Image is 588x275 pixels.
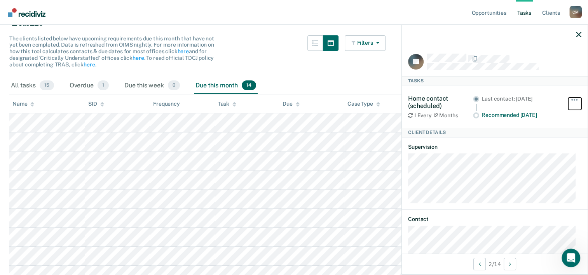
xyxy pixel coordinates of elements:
[177,48,188,54] a: here
[242,80,256,91] span: 14
[408,112,473,119] div: 1 Every 12 Months
[153,101,180,107] div: Frequency
[408,144,581,150] dt: Supervision
[569,6,582,18] div: C M
[168,80,180,91] span: 0
[347,101,380,107] div: Case Type
[9,35,214,68] span: The clients listed below have upcoming requirements due this month that have not yet been complet...
[12,101,34,107] div: Name
[68,77,110,94] div: Overdue
[482,112,560,118] div: Recommended [DATE]
[84,61,95,68] a: here
[98,80,109,91] span: 1
[9,77,56,94] div: All tasks
[8,8,45,17] img: Recidiviz
[9,13,579,29] div: Tasks
[402,76,588,85] div: Tasks
[402,128,588,137] div: Client Details
[345,35,386,51] button: Filters
[123,77,181,94] div: Due this week
[218,101,236,107] div: Task
[88,101,104,107] div: SID
[40,80,54,91] span: 15
[402,254,588,274] div: 2 / 14
[283,101,300,107] div: Due
[473,258,486,270] button: Previous Client
[408,216,581,223] dt: Contact
[562,249,580,267] iframe: Intercom live chat
[194,77,258,94] div: Due this month
[482,96,560,102] div: Last contact: [DATE]
[569,6,582,18] button: Profile dropdown button
[408,95,473,110] div: Home contact (scheduled)
[133,55,144,61] a: here
[504,258,516,270] button: Next Client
